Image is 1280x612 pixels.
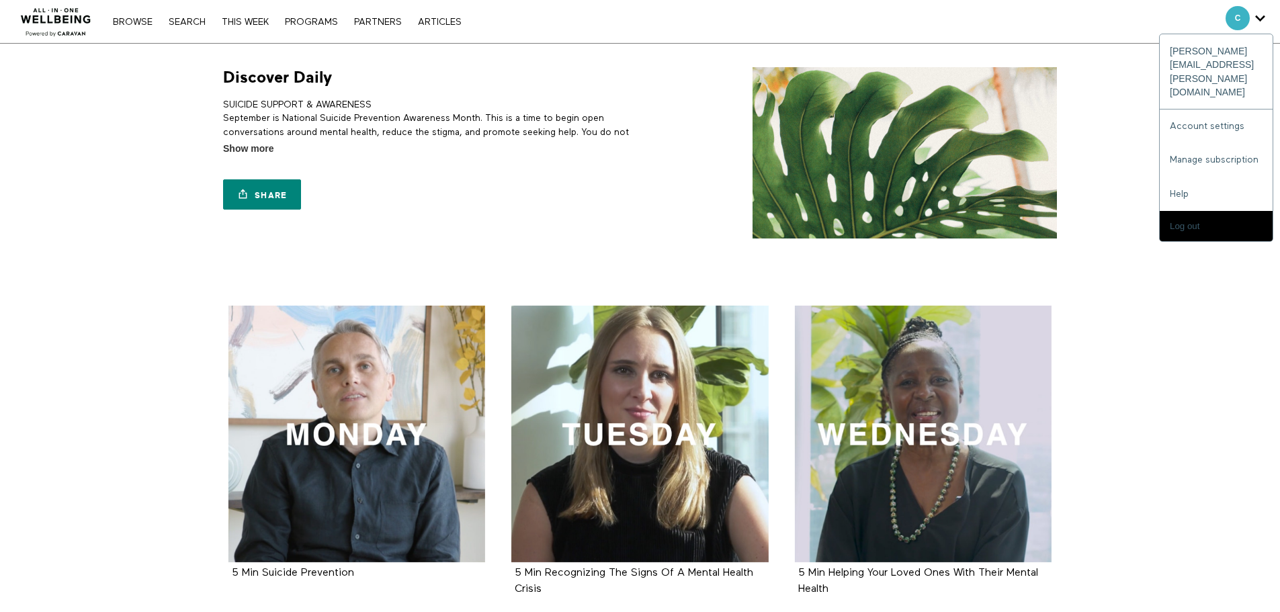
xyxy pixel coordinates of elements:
a: 5 Min Recognizing The Signs Of A Mental Health Crisis [515,568,753,593]
a: Manage subscription [1160,143,1273,177]
span: Show more [223,142,273,156]
a: 5 Min Helping Your Loved Ones With Their Mental Health [795,306,1052,563]
p: SUICIDE SUPPORT & AWARENESS September is National Suicide Prevention Awareness Month. This is a t... [223,98,635,152]
input: Log out [1160,211,1273,241]
strong: 5 Min Recognizing The Signs Of A Mental Health Crisis [515,568,753,594]
a: PROGRAMS [278,17,345,27]
a: Browse [106,17,159,27]
a: 5 Min Recognizing The Signs Of A Mental Health Crisis [511,306,769,563]
a: Share [223,179,301,210]
div: [PERSON_NAME][EMAIL_ADDRESS][PERSON_NAME][DOMAIN_NAME] [1160,34,1273,110]
nav: Primary [106,15,468,28]
a: 5 Min Suicide Prevention [232,568,354,578]
strong: 5 Min Suicide Prevention [232,568,354,578]
a: PARTNERS [347,17,409,27]
a: Search [162,17,212,27]
a: Account settings [1160,110,1273,143]
img: Discover Daily [753,67,1057,238]
a: ARTICLES [411,17,468,27]
strong: 5 Min Helping Your Loved Ones With Their Mental Health [798,568,1038,594]
a: THIS WEEK [215,17,275,27]
a: 5 Min Suicide Prevention [228,306,486,563]
h1: Discover Daily [223,67,332,88]
a: 5 Min Helping Your Loved Ones With Their Mental Health [798,568,1038,593]
a: Help [1160,177,1273,211]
